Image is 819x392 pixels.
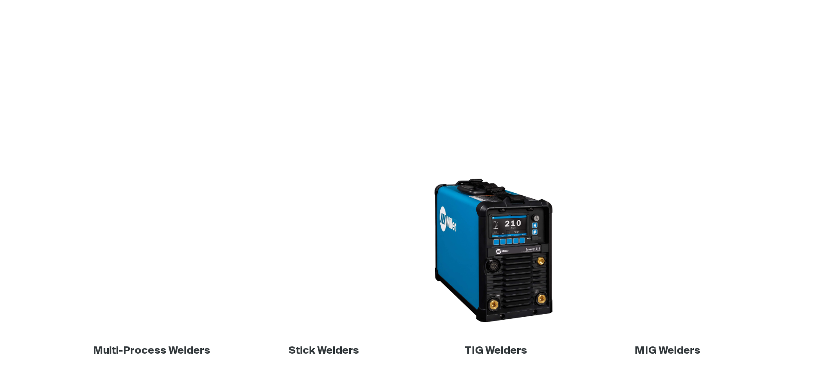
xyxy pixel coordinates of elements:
a: TIG Welders [464,346,527,356]
a: Stick Welders [288,346,359,356]
a: MIG Welders [635,346,700,356]
img: TIG welding machine [421,176,571,325]
a: Multi-Process Welders [93,346,210,356]
h1: Welding Equipment [306,100,513,128]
